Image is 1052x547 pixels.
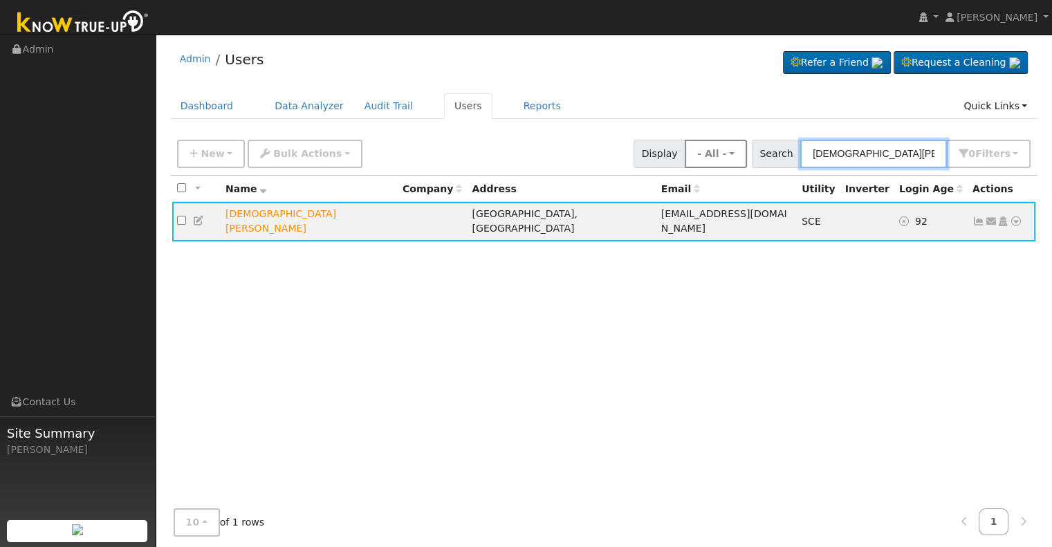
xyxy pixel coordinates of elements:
[201,148,224,159] span: New
[972,216,985,227] a: Show Graph
[752,140,801,168] span: Search
[72,524,83,535] img: retrieve
[403,183,462,194] span: Company name
[997,216,1009,227] a: Login As
[845,182,889,196] div: Inverter
[802,182,836,196] div: Utility
[273,148,342,159] span: Bulk Actions
[946,140,1031,168] button: 0Filters
[975,148,1011,159] span: Filter
[248,140,362,168] button: Bulk Actions
[634,140,685,168] span: Display
[661,208,787,234] span: [EMAIL_ADDRESS][DOMAIN_NAME]
[871,57,883,68] img: retrieve
[1009,57,1020,68] img: retrieve
[685,140,747,168] button: - All -
[174,508,265,537] span: of 1 rows
[661,183,700,194] span: Email
[444,93,492,119] a: Users
[186,517,200,528] span: 10
[899,216,915,227] a: No login access
[894,51,1028,75] a: Request a Cleaning
[7,424,148,443] span: Site Summary
[783,51,891,75] a: Refer a Friend
[472,182,651,196] div: Address
[467,202,656,241] td: [GEOGRAPHIC_DATA], [GEOGRAPHIC_DATA]
[972,182,1031,196] div: Actions
[957,12,1037,23] span: [PERSON_NAME]
[354,93,423,119] a: Audit Trail
[1004,148,1010,159] span: s
[7,443,148,457] div: [PERSON_NAME]
[177,140,246,168] button: New
[800,140,947,168] input: Search
[221,202,398,241] td: Lead
[264,93,354,119] a: Data Analyzer
[225,51,264,68] a: Users
[979,508,1009,535] a: 1
[1010,214,1022,229] a: Other actions
[170,93,244,119] a: Dashboard
[899,183,963,194] span: Days since last login
[180,53,211,64] a: Admin
[10,8,156,39] img: Know True-Up
[985,214,997,229] a: jesuspelayo@hedron-arch.com
[915,216,928,227] span: 07/07/2025 10:20:38 AM
[193,215,205,226] a: Edit User
[802,216,821,227] span: SCE
[953,93,1037,119] a: Quick Links
[174,508,220,537] button: 10
[225,183,266,194] span: Name
[513,93,571,119] a: Reports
